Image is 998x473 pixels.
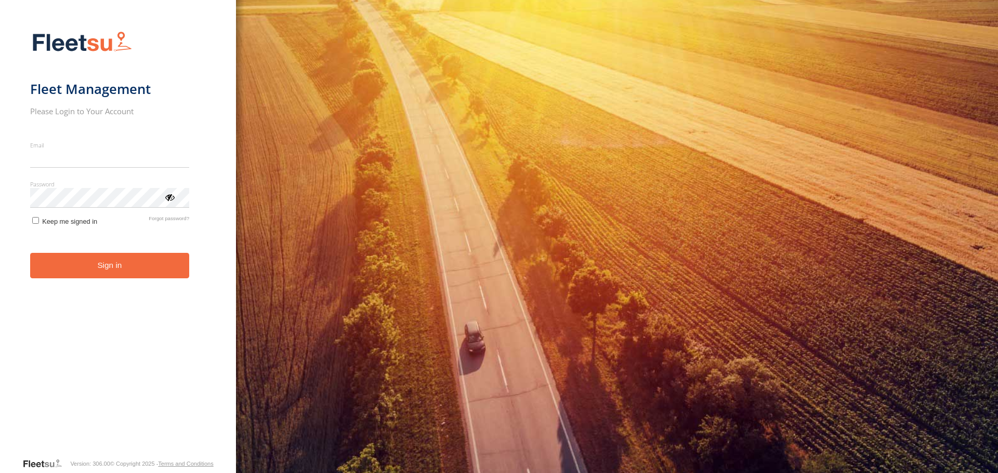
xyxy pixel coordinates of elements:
h2: Please Login to Your Account [30,106,190,116]
a: Terms and Conditions [158,461,213,467]
div: © Copyright 2025 - [110,461,214,467]
input: Keep me signed in [32,217,39,224]
a: Visit our Website [22,458,70,469]
div: Version: 306.00 [70,461,110,467]
span: Keep me signed in [42,218,97,225]
img: Fleetsu [30,29,134,56]
form: main [30,25,206,457]
a: Forgot password? [149,215,189,225]
button: Sign in [30,253,190,278]
label: Password [30,180,190,188]
h1: Fleet Management [30,80,190,98]
div: ViewPassword [164,192,175,202]
label: Email [30,141,190,149]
